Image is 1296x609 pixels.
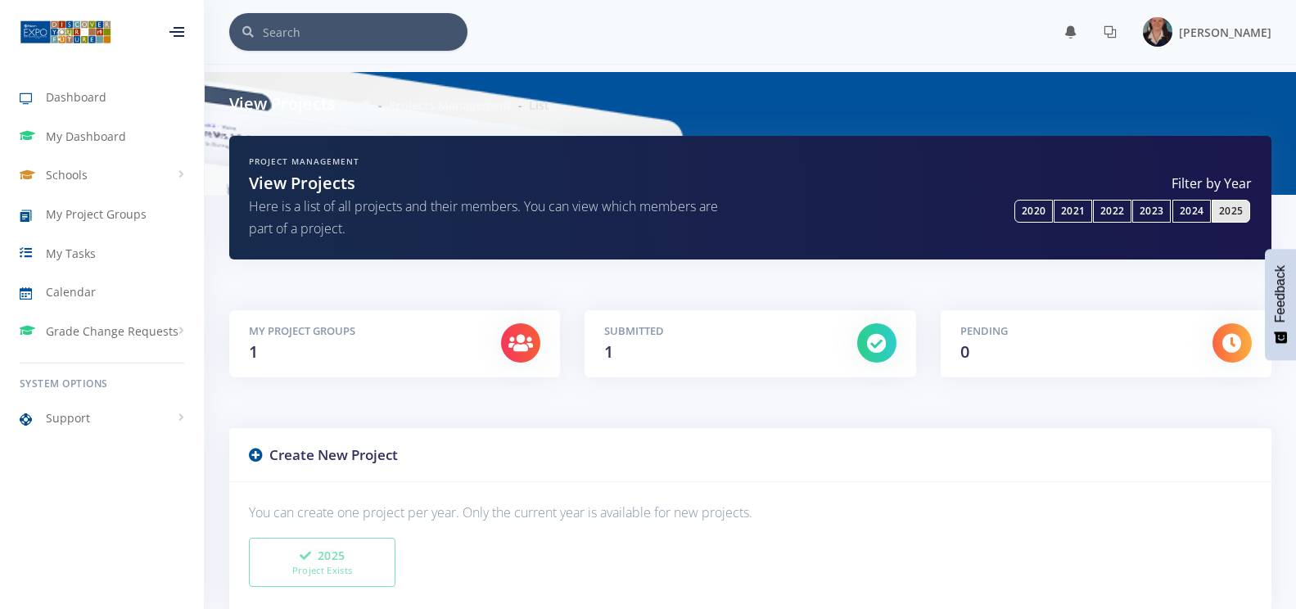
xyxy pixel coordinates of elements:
a: 2021 [1054,200,1092,223]
span: 1 [249,341,258,363]
span: [PERSON_NAME] [1179,25,1271,40]
img: ... [20,19,111,45]
span: Schools [46,166,88,183]
li: List [512,97,549,114]
button: 2025Project Exists [249,538,395,587]
input: Search [263,13,467,51]
a: 2024 [1172,200,1211,223]
h5: My Project Groups [249,323,476,340]
h2: View Projects [249,171,738,196]
span: Support [46,409,90,426]
span: My Project Groups [46,205,147,223]
nav: breadcrumb [359,97,549,114]
a: 2020 [1014,200,1053,223]
h5: Pending [960,323,1188,340]
h3: Create New Project [249,444,1252,466]
button: Feedback - Show survey [1265,249,1296,360]
span: Calendar [46,283,96,300]
small: Project Exists [266,564,378,578]
label: Filter by Year [763,174,1253,193]
p: You can create one project per year. Only the current year is available for new projects. [249,502,1252,524]
p: Here is a list of all projects and their members. You can view which members are part of a project. [249,196,738,240]
span: 1 [604,341,613,363]
span: My Dashboard [46,128,126,145]
h6: View Projects [229,92,336,116]
a: 2023 [1132,200,1171,223]
img: Image placeholder [1143,17,1172,47]
a: Image placeholder [PERSON_NAME] [1130,14,1271,50]
span: Feedback [1273,265,1288,323]
h6: System Options [20,377,184,391]
h6: Project Management [249,156,738,168]
a: 2025 [1212,200,1250,223]
span: Grade Change Requests [46,323,178,340]
span: My Tasks [46,245,96,262]
h5: Submitted [604,323,832,340]
span: Dashboard [46,88,106,106]
a: 2022 [1093,200,1131,223]
span: 0 [960,341,969,363]
a: Projects Management [389,97,512,113]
